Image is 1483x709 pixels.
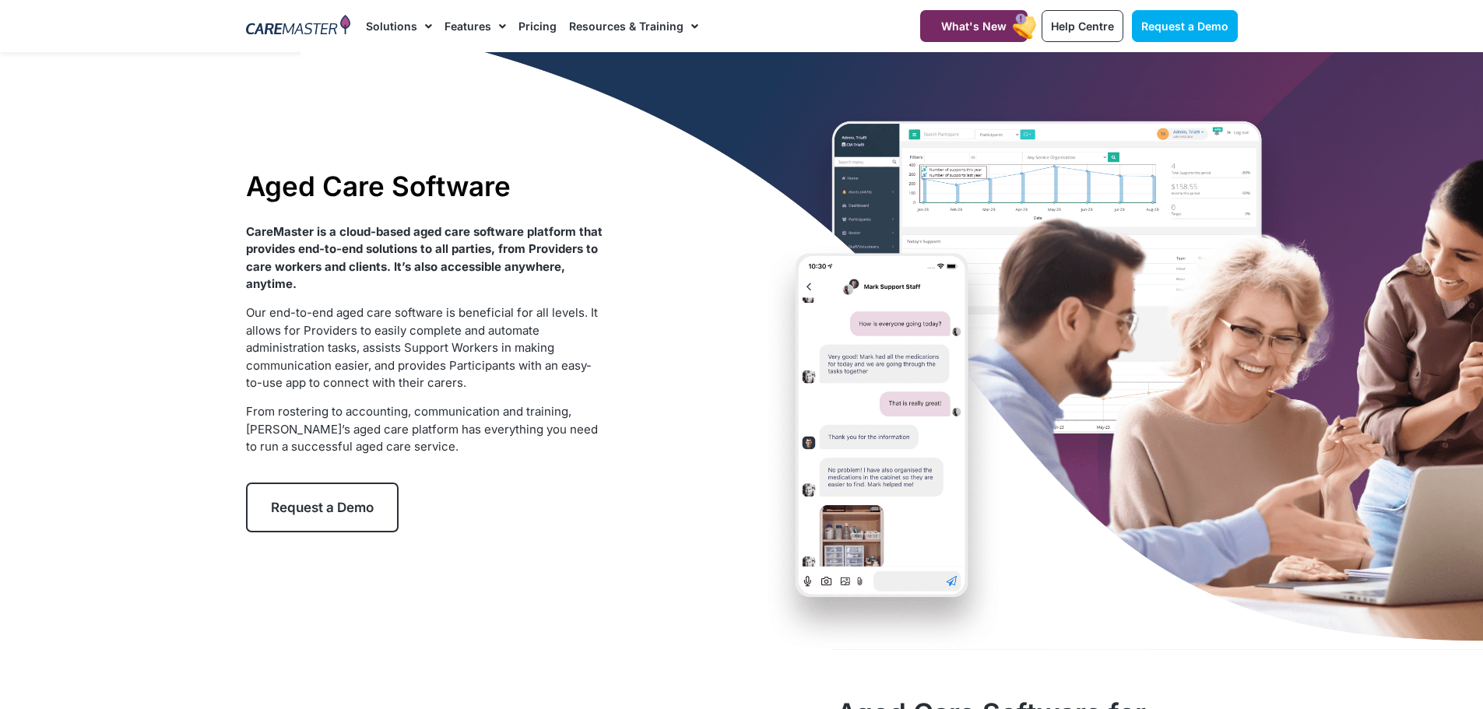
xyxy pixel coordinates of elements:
[1141,19,1228,33] span: Request a Demo
[246,305,598,390] span: Our end-to-end aged care software is beneficial for all levels. It allows for Providers to easily...
[1051,19,1114,33] span: Help Centre
[1132,10,1238,42] a: Request a Demo
[246,224,603,292] strong: CareMaster is a cloud-based aged care software platform that provides end-to-end solutions to all...
[271,500,374,515] span: Request a Demo
[920,10,1028,42] a: What's New
[246,15,351,38] img: CareMaster Logo
[246,483,399,532] a: Request a Demo
[941,19,1007,33] span: What's New
[1042,10,1123,42] a: Help Centre
[246,404,598,454] span: From rostering to accounting, communication and training, [PERSON_NAME]’s aged care platform has ...
[246,170,603,202] h1: Aged Care Software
